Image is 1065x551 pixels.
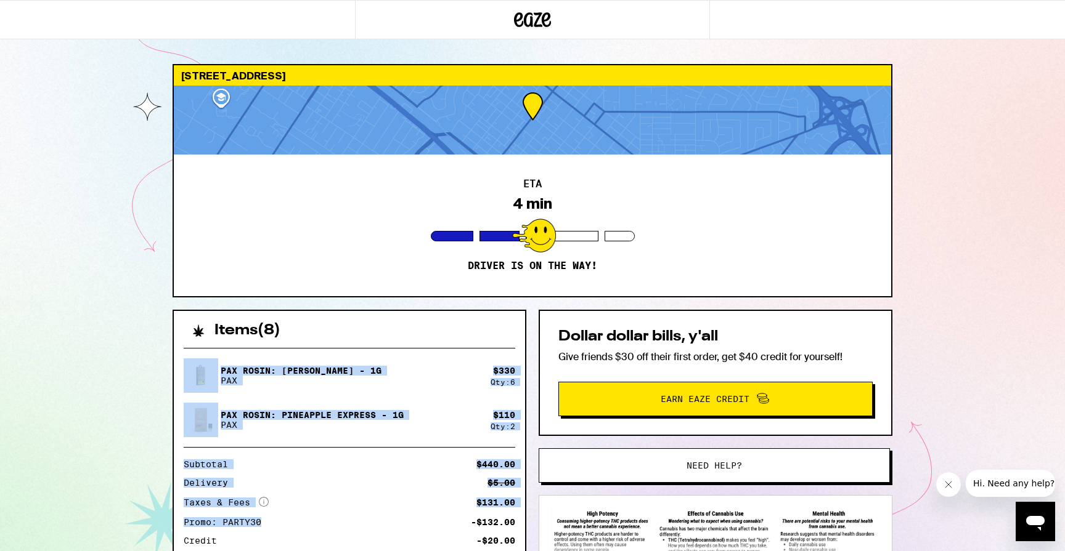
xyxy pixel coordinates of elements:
p: PAX Rosin: Pineapple Express - 1g [221,410,404,420]
iframe: Button to launch messaging window [1016,502,1055,541]
div: [STREET_ADDRESS] [174,65,891,86]
div: $ 110 [493,410,515,420]
h2: Dollar dollar bills, y'all [558,329,873,344]
span: Earn Eaze Credit [661,395,749,403]
button: Need help? [539,448,890,483]
button: Earn Eaze Credit [558,382,873,416]
h2: Items ( 8 ) [214,323,280,338]
span: Need help? [687,461,742,470]
iframe: Close message [936,472,961,497]
div: Qty: 6 [491,378,515,386]
img: PAX Rosin: Pineapple Express - 1g [184,403,218,437]
p: PAX [221,420,404,430]
div: Subtotal [184,460,237,469]
div: Delivery [184,478,237,487]
p: Give friends $30 off their first order, get $40 credit for yourself! [558,350,873,363]
div: -$20.00 [476,536,515,545]
h2: ETA [523,179,542,189]
div: $ 330 [493,366,515,376]
p: PAX Rosin: [PERSON_NAME] - 1g [221,366,382,376]
img: PAX Rosin: Jack Herer - 1g [184,358,218,393]
div: Promo: PARTY30 [184,518,270,526]
iframe: Message from company [966,470,1055,497]
div: 4 min [513,195,552,212]
div: -$132.00 [471,518,515,526]
div: $131.00 [476,498,515,507]
div: Qty: 2 [491,422,515,430]
div: Credit [184,536,226,545]
p: Driver is on the way! [468,260,597,272]
div: Taxes & Fees [184,497,269,508]
div: $5.00 [488,478,515,487]
p: PAX [221,376,382,385]
div: $440.00 [476,460,515,469]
